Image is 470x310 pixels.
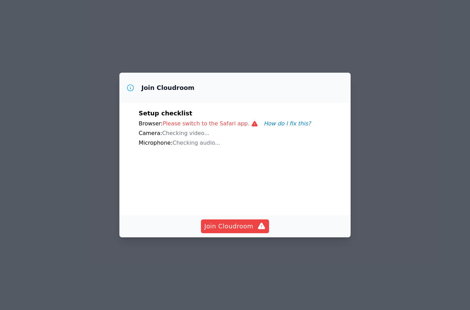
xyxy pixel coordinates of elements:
span: Checking audio... [173,139,220,146]
span: Join Cloudroom [204,221,266,231]
h3: Join Cloudroom [141,84,194,92]
button: Join Cloudroom [201,219,269,233]
span: Microphone: [139,139,173,146]
span: Checking video... [162,130,210,136]
span: Please switch to the Safari app. [163,120,264,127]
span: Camera: [139,130,162,136]
span: Setup checklist [139,110,192,117]
button: How do I fix this? [264,120,311,128]
span: Browser: [139,120,163,127]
